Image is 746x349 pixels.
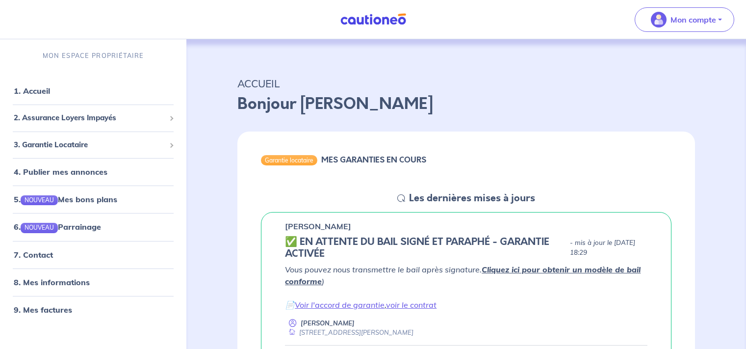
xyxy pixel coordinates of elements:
[651,12,667,27] img: illu_account_valid_menu.svg
[285,300,437,310] em: 📄 ,
[4,135,182,155] div: 3. Garantie Locataire
[4,272,182,292] div: 8. Mes informations
[237,75,695,92] p: ACCUEIL
[386,300,437,310] a: voir le contrat
[4,189,182,209] div: 5.NOUVEAUMes bons plans
[301,319,355,328] p: [PERSON_NAME]
[285,328,413,337] div: [STREET_ADDRESS][PERSON_NAME]
[4,162,182,182] div: 4. Publier mes annonces
[14,112,165,124] span: 2. Assurance Loyers Impayés
[285,236,647,260] div: state: CONTRACT-SIGNED, Context: IN-LANDLORD,IS-GL-CAUTION-IN-LANDLORD
[14,250,53,260] a: 7. Contact
[14,167,107,177] a: 4. Publier mes annonces
[14,139,165,151] span: 3. Garantie Locataire
[295,300,385,310] a: Voir l'accord de garantie
[570,238,647,258] p: - mis à jour le [DATE] 18:29
[409,192,535,204] h5: Les dernières mises à jours
[635,7,734,32] button: illu_account_valid_menu.svgMon compte
[4,108,182,128] div: 2. Assurance Loyers Impayés
[4,81,182,101] div: 1. Accueil
[14,305,72,315] a: 9. Mes factures
[285,220,351,232] p: [PERSON_NAME]
[321,155,426,164] h6: MES GARANTIES EN COURS
[14,222,101,232] a: 6.NOUVEAUParrainage
[285,265,641,286] a: Cliquez ici pour obtenir un modèle de bail conforme
[285,265,641,286] em: Vous pouvez nous transmettre le bail après signature. )
[4,217,182,237] div: 6.NOUVEAUParrainage
[237,92,695,116] p: Bonjour [PERSON_NAME]
[14,194,117,204] a: 5.NOUVEAUMes bons plans
[285,236,566,260] h5: ✅️️️ EN ATTENTE DU BAIL SIGNÉ ET PARAPHÉ - GARANTIE ACTIVÉE
[4,300,182,320] div: 9. Mes factures
[4,245,182,265] div: 7. Contact
[14,86,50,96] a: 1. Accueil
[670,14,716,26] p: Mon compte
[336,13,410,26] img: Cautioneo
[43,51,144,60] p: MON ESPACE PROPRIÉTAIRE
[14,277,90,287] a: 8. Mes informations
[261,155,317,165] div: Garantie locataire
